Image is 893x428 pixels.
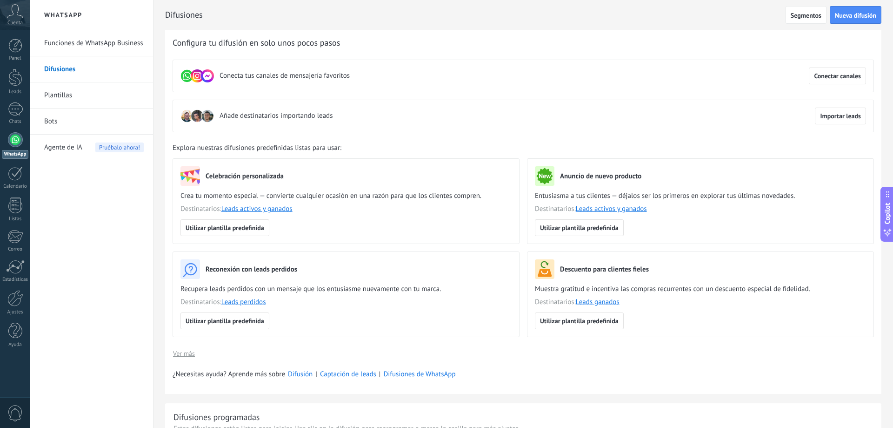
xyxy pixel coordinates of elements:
[201,109,214,122] img: leadIcon
[2,246,29,252] div: Correo
[30,56,153,82] li: Difusiones
[220,71,350,81] span: Conecta tus canales de mensajería favoritos
[540,318,619,324] span: Utilizar plantilla predefinida
[830,6,881,24] button: Nueva difusión
[7,20,23,26] span: Cuenta
[814,73,861,79] span: Conectar canales
[791,12,821,19] span: Segmentos
[173,370,285,379] span: ¿Necesitas ayuda? Aprende más sobre
[2,216,29,222] div: Listas
[180,204,512,214] span: Destinatarios:
[186,318,264,324] span: Utilizar plantilla predefinida
[44,109,144,135] a: Bots
[320,370,376,379] a: Captación de leads
[2,277,29,283] div: Estadísticas
[44,82,144,109] a: Plantillas
[180,313,269,329] button: Utilizar plantilla predefinida
[44,56,144,82] a: Difusiones
[30,30,153,56] li: Funciones de WhatsApp Business
[883,203,892,224] span: Copilot
[173,412,260,422] div: Difusiones programadas
[535,204,866,214] span: Destinatarios:
[191,109,204,122] img: leadIcon
[165,6,786,24] h2: Difusiones
[2,89,29,95] div: Leads
[2,309,29,315] div: Ajustes
[786,6,826,24] button: Segmentos
[576,204,647,213] a: Leads activos y ganados
[2,55,29,61] div: Panel
[221,298,266,306] a: Leads perdidos
[535,285,866,294] span: Muestra gratitud e incentiva las compras recurrentes con un descuento especial de fidelidad.
[186,224,264,231] span: Utilizar plantilla predefinida
[180,285,512,294] span: Recupera leads perdidos con un mensaje que los entusiasme nuevamente con tu marca.
[2,342,29,348] div: Ayuda
[44,30,144,56] a: Funciones de WhatsApp Business
[835,12,876,19] span: Nueva difusión
[95,143,144,152] span: Pruébalo ahora!
[221,204,293,213] a: Leads activos y ganados
[180,191,512,201] span: Crea tu momento especial — convierte cualquier ocasión en una razón para que los clientes compren.
[173,346,195,360] button: Ver más
[44,135,82,161] span: Agente de IA
[535,313,624,329] button: Utilizar plantilla predefinida
[180,219,269,236] button: Utilizar plantilla predefinida
[173,370,874,379] div: | |
[180,298,512,307] span: Destinatarios:
[535,219,624,236] button: Utilizar plantilla predefinida
[2,150,28,159] div: WhatsApp
[383,370,455,379] a: Difusiones de WhatsApp
[2,119,29,125] div: Chats
[815,108,866,124] button: Importar leads
[206,172,284,181] h3: Celebración personalizada
[535,191,866,201] span: Entusiasma a tus clientes — déjalos ser los primeros en explorar tus últimas novedades.
[220,111,333,121] span: Añade destinatarios importando leads
[44,135,144,161] a: Agente de IAPruébalo ahora!
[30,109,153,135] li: Bots
[180,109,193,122] img: leadIcon
[560,265,649,274] h3: Descuento para clientes fieles
[173,37,340,48] span: Configura tu difusión en solo unos pocos pasos
[820,113,861,119] span: Importar leads
[535,298,866,307] span: Destinatarios:
[173,350,195,357] span: Ver más
[173,143,341,153] span: Explora nuestras difusiones predefinidas listas para usar:
[809,68,866,84] button: Conectar canales
[540,224,619,231] span: Utilizar plantilla predefinida
[576,298,620,306] a: Leads ganados
[30,82,153,109] li: Plantillas
[30,135,153,160] li: Agente de IA
[2,183,29,190] div: Calendario
[206,265,297,274] h3: Reconexión con leads perdidos
[560,172,641,181] h3: Anuncio de nuevo producto
[288,370,313,379] a: Difusión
